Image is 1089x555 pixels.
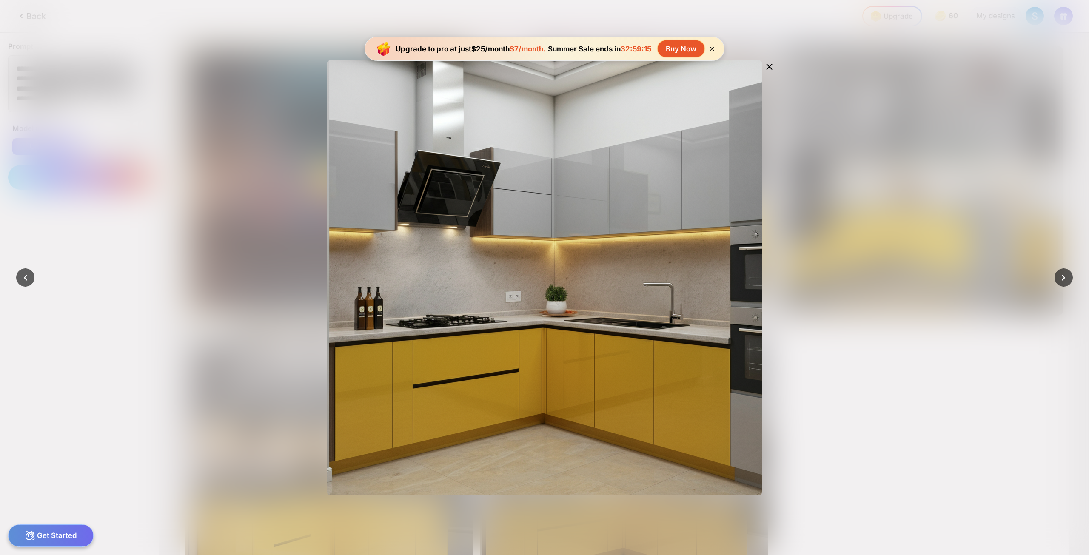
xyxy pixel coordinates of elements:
div: Get Started [8,524,94,547]
span: $25/month [471,45,510,53]
img: Enlarged view [327,60,762,495]
div: Upgrade to pro at just [396,45,546,53]
div: Summer Sale ends in [546,45,653,53]
img: upgrade-banner-new-year-icon.gif [373,39,394,59]
div: Buy Now [658,40,704,57]
span: 32:59:15 [621,45,651,53]
span: $7/month. [510,45,546,53]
